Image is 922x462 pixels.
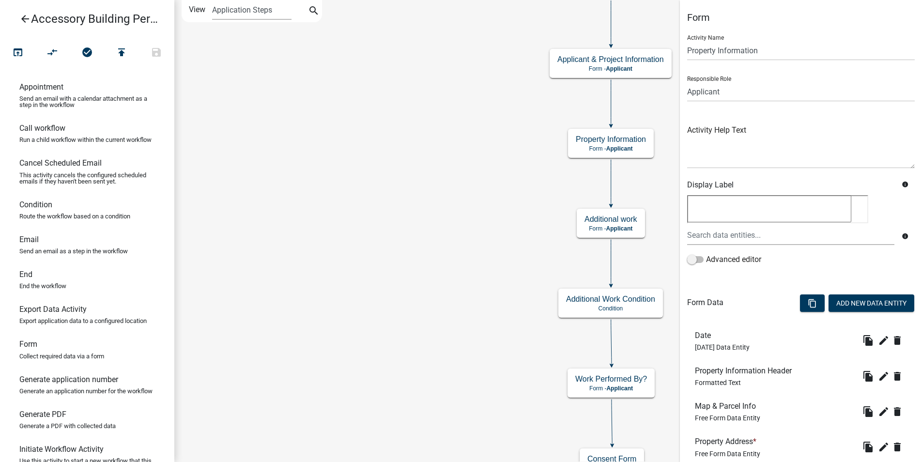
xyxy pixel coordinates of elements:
h6: Generate PDF [19,410,66,419]
wm-modal-confirm: Delete [891,439,907,455]
span: Applicant [606,385,633,392]
p: Condition [566,305,655,312]
p: Send an email with a calendar attachment as a step in the workflow [19,95,155,108]
i: edit [878,406,890,417]
h6: Call workflow [19,123,65,133]
button: Save [139,43,174,63]
h6: Date [695,331,750,340]
h6: Form [19,339,37,349]
p: Collect required data via a form [19,353,104,359]
p: Send an email as a step in the workflow [19,248,128,254]
i: check_circle [81,46,93,60]
button: edit [876,333,891,348]
i: search [308,5,320,18]
i: content_copy [808,299,817,308]
button: search [306,4,322,19]
button: file_copy [861,369,876,384]
button: Test Workflow [0,43,35,63]
h5: Additional Work Condition [566,294,655,304]
i: edit [878,441,890,453]
button: Auto Layout [35,43,70,63]
h6: Property Address [695,437,760,446]
button: No problems [70,43,105,63]
h6: Property Information Header [695,366,796,375]
wm-modal-confirm: Bulk Actions [800,300,825,308]
h6: Map & Parcel Info [695,401,760,411]
h6: Condition [19,200,52,209]
h6: Cancel Scheduled Email [19,158,102,168]
h6: Form Data [687,298,723,307]
label: Advanced editor [687,254,761,265]
h6: Export Data Activity [19,305,87,314]
p: Form - [584,225,637,232]
h5: Applicant & Project Information [557,55,664,64]
button: Publish [104,43,139,63]
h6: Display Label [687,180,894,189]
a: Accessory Building Permit [8,8,159,30]
button: content_copy [800,294,825,312]
i: save [151,46,162,60]
button: edit [876,404,891,419]
i: file_copy [862,335,874,346]
h5: Additional work [584,215,637,224]
span: Applicant [606,65,632,72]
button: delete [891,439,907,455]
h6: Email [19,235,39,244]
i: file_copy [862,441,874,453]
i: edit [878,335,890,346]
button: delete [891,369,907,384]
span: Free Form Data Entity [695,450,760,458]
p: Run a child workflow within the current workflow [19,137,152,143]
button: file_copy [861,439,876,455]
i: publish [116,46,127,60]
p: Export application data to a configured location [19,318,147,324]
h6: Initiate Workflow Activity [19,445,104,454]
button: Add New Data Entity [829,294,914,312]
button: edit [876,439,891,455]
button: delete [891,333,907,348]
p: Form - [576,145,646,152]
i: arrow_back [19,13,31,27]
i: file_copy [862,406,874,417]
button: file_copy [861,404,876,419]
div: Workflow actions [0,43,174,66]
p: Form - [575,385,647,392]
button: delete [891,404,907,419]
h5: Form [687,12,915,23]
i: info [902,181,908,188]
wm-modal-confirm: Delete [891,333,907,348]
p: This activity cancels the configured scheduled emails if they haven't been sent yet. [19,172,155,185]
wm-modal-confirm: Delete [891,369,907,384]
h6: End [19,270,32,279]
button: edit [876,369,891,384]
span: Applicant [606,145,633,152]
i: delete [891,370,903,382]
span: Applicant [606,225,633,232]
h6: Generate application number [19,375,118,384]
i: delete [891,335,903,346]
h5: Work Performed By? [575,374,647,384]
p: Generate an application number for the workflow [19,388,153,394]
h6: Appointment [19,82,63,92]
i: delete [891,406,903,417]
p: Form - [557,65,664,72]
i: info [902,233,908,240]
span: Formatted Text [695,379,741,386]
p: Generate a PDF with collected data [19,423,116,429]
h5: Property Information [576,135,646,144]
i: edit [878,370,890,382]
i: open_in_browser [12,46,24,60]
span: Free Form Data Entity [695,414,760,422]
i: delete [891,441,903,453]
input: Search data entities... [687,225,894,245]
wm-modal-confirm: Delete [891,404,907,419]
i: compare_arrows [47,46,59,60]
p: Route the workflow based on a condition [19,213,130,219]
span: [DATE] Data Entity [695,343,750,351]
i: file_copy [862,370,874,382]
p: End the workflow [19,283,66,289]
button: file_copy [861,333,876,348]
